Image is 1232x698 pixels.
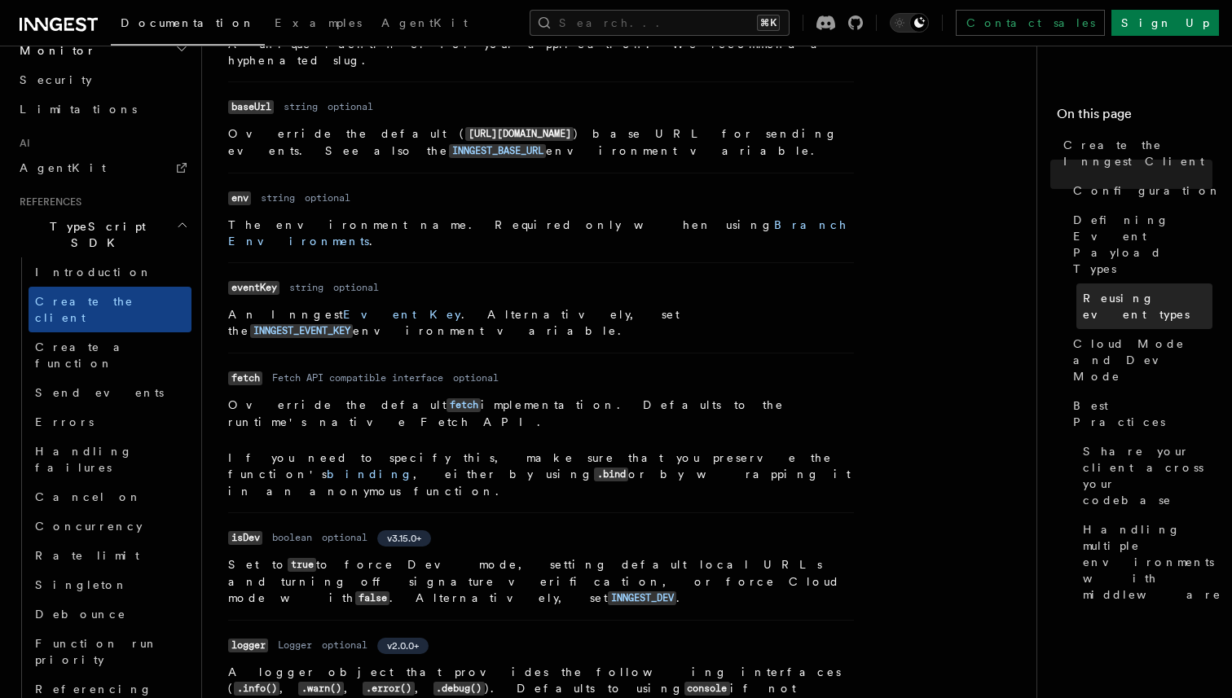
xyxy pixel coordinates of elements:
[333,281,379,294] dd: optional
[447,398,481,412] code: fetch
[305,191,350,204] dd: optional
[35,578,128,591] span: Singleton
[228,371,262,385] code: fetch
[13,137,30,150] span: AI
[13,218,176,251] span: TypeScript SDK
[1083,521,1221,603] span: Handling multiple environments with middleware
[1073,182,1221,199] span: Configuration
[387,639,419,652] span: v2.0.0+
[35,386,164,399] span: Send events
[1067,205,1212,283] a: Defining Event Payload Types
[327,468,413,481] a: binding
[1083,443,1212,508] span: Share your client across your codebase
[35,266,152,279] span: Introduction
[1067,176,1212,205] a: Configuration
[29,570,191,599] a: Singleton
[890,13,929,33] button: Toggle dark mode
[35,295,134,324] span: Create the client
[684,682,730,696] code: console
[228,531,262,545] code: isDev
[449,144,546,157] a: INNGEST_BASE_URL
[228,639,268,652] code: logger
[956,10,1105,36] a: Contact sales
[29,541,191,570] a: Rate limit
[381,16,468,29] span: AgentKit
[234,682,279,696] code: .info()
[1076,437,1212,515] a: Share your client across your codebase
[1076,515,1212,609] a: Handling multiple environments with middleware
[20,103,137,116] span: Limitations
[1111,10,1219,36] a: Sign Up
[29,511,191,541] a: Concurrency
[1067,329,1212,391] a: Cloud Mode and Dev Mode
[433,682,485,696] code: .debug()
[298,682,344,696] code: .warn()
[288,558,316,572] code: true
[29,599,191,629] a: Debounce
[35,549,139,562] span: Rate limit
[29,378,191,407] a: Send events
[111,5,265,46] a: Documentation
[1057,130,1212,176] a: Create the Inngest Client
[13,212,191,257] button: TypeScript SDK
[272,371,443,384] dd: Fetch API compatible interface
[13,94,191,124] a: Limitations
[228,218,847,248] a: Branch Environments
[29,629,191,674] a: Function run priority
[465,127,574,141] code: [URL][DOMAIN_NAME]
[530,10,790,36] button: Search...⌘K
[35,445,133,474] span: Handling failures
[35,608,126,621] span: Debounce
[250,324,353,337] a: INNGEST_EVENT_KEY
[449,144,546,158] code: INNGEST_BASE_URL
[1063,137,1212,169] span: Create the Inngest Client
[387,532,421,545] span: v3.15.0+
[328,100,373,113] dd: optional
[265,5,372,44] a: Examples
[13,153,191,182] a: AgentKit
[1073,212,1212,277] span: Defining Event Payload Types
[355,591,389,605] code: false
[35,637,158,666] span: Function run priority
[261,191,295,204] dd: string
[13,36,191,65] button: Monitor
[29,287,191,332] a: Create the client
[363,682,414,696] code: .error()
[447,398,481,411] a: fetch
[228,217,854,249] p: The environment name. Required only when using .
[29,407,191,437] a: Errors
[608,591,676,604] a: INNGEST_DEV
[275,16,362,29] span: Examples
[1073,336,1212,384] span: Cloud Mode and Dev Mode
[372,5,477,44] a: AgentKit
[322,531,367,544] dd: optional
[1067,391,1212,437] a: Best Practices
[284,100,318,113] dd: string
[29,437,191,482] a: Handling failures
[289,281,323,294] dd: string
[35,520,143,533] span: Concurrency
[13,42,96,59] span: Monitor
[228,281,279,295] code: eventKey
[35,340,132,370] span: Create a function
[35,415,94,428] span: Errors
[1073,397,1212,430] span: Best Practices
[1076,283,1212,329] a: Reusing event types
[1057,104,1212,130] h4: On this page
[228,556,854,607] p: Set to to force Dev mode, setting default local URLs and turning off signature verification, or f...
[272,531,312,544] dd: boolean
[322,639,367,652] dd: optional
[20,161,106,174] span: AgentKit
[278,639,312,652] dd: Logger
[250,324,353,338] code: INNGEST_EVENT_KEY
[121,16,255,29] span: Documentation
[13,195,81,209] span: References
[35,490,142,503] span: Cancel on
[453,371,499,384] dd: optional
[29,482,191,511] a: Cancel on
[20,73,92,86] span: Security
[13,65,191,94] a: Security
[228,450,854,499] p: If you need to specify this, make sure that you preserve the function's , either by using or by w...
[228,36,854,68] p: A unique identifier for your application. We recommend a hyphenated slug.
